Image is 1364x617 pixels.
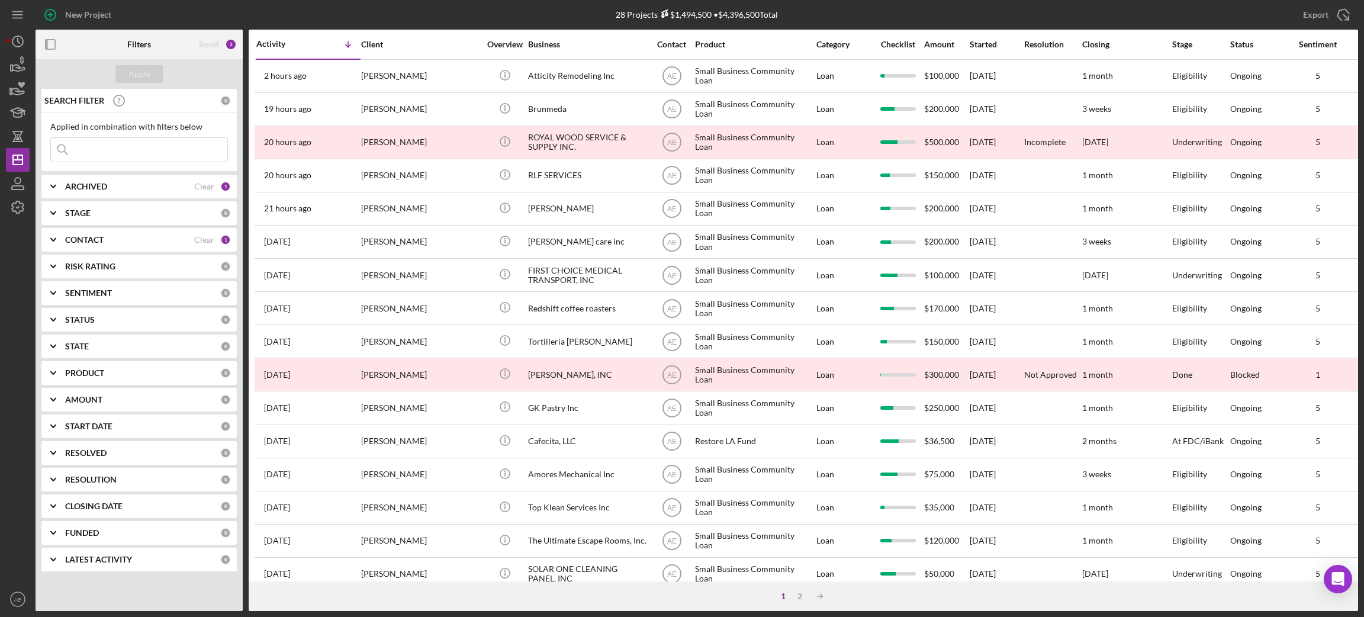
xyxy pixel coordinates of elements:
span: $150,000 [924,170,959,180]
div: Ongoing [1230,436,1262,446]
b: AMOUNT [65,395,102,404]
div: $1,494,500 [658,9,712,20]
div: [DATE] [970,293,1023,324]
div: Underwriting [1172,259,1229,291]
div: 5 [1288,436,1347,446]
div: Small Business Community Loan [695,193,813,224]
div: Clear [194,182,214,191]
b: SENTIMENT [65,288,112,298]
b: CONTACT [65,235,104,245]
div: Ongoing [1230,271,1262,280]
div: Ongoing [1230,337,1262,346]
b: PRODUCT [65,368,104,378]
div: [PERSON_NAME] [361,259,480,291]
div: Ongoing [1230,237,1262,246]
div: Top Klean Services Inc [528,492,646,523]
div: Loan [816,259,871,291]
div: Started [970,40,1023,49]
time: [DATE] [1082,270,1108,280]
time: 1 month [1082,403,1113,413]
text: AE [667,570,676,579]
div: 5 [1288,403,1347,413]
div: [DATE] [970,259,1023,291]
div: [PERSON_NAME] [361,392,480,423]
div: [PERSON_NAME] [361,60,480,92]
div: Eligibility [1172,226,1229,258]
b: LATEST ACTIVITY [65,555,132,564]
span: $200,000 [924,104,959,114]
div: Closing [1082,40,1171,49]
div: Ongoing [1230,104,1262,114]
time: 1 month [1082,369,1113,380]
div: Underwriting [1172,558,1229,590]
time: 2025-09-26 22:53 [264,436,290,446]
text: AE [667,172,676,180]
span: $120,000 [924,535,959,545]
time: 2025-09-30 20:29 [264,204,311,213]
div: Applied in combination with filters below [50,122,228,131]
div: Loan [816,459,871,490]
div: 28 Projects • $4,396,500 Total [616,9,778,20]
div: Contact [649,40,694,49]
div: 5 [1288,204,1347,213]
b: ARCHIVED [65,182,107,191]
div: Export [1303,3,1328,27]
div: 5 [1288,503,1347,512]
time: 1 month [1082,303,1113,313]
div: Ongoing [1230,403,1262,413]
div: [PERSON_NAME] [361,94,480,125]
div: Eligibility [1172,326,1229,357]
time: [DATE] [1082,568,1108,579]
b: FUNDED [65,528,99,538]
text: AE [667,371,676,379]
div: Eligibility [1172,193,1229,224]
div: Small Business Community Loan [695,359,813,390]
div: 0 [220,474,231,485]
span: $170,000 [924,303,959,313]
div: [PERSON_NAME] [361,558,480,590]
div: Small Business Community Loan [695,127,813,158]
div: [DATE] [970,226,1023,258]
div: Tortilleria [PERSON_NAME] [528,326,646,357]
text: AE [14,596,22,603]
time: 3 weeks [1082,236,1111,246]
div: Ongoing [1230,470,1262,479]
div: [PERSON_NAME] [361,160,480,191]
div: Eligibility [1172,459,1229,490]
div: 0 [220,95,231,106]
div: [DATE] [970,359,1023,390]
div: 5 [1288,470,1347,479]
span: $36,500 [924,436,954,446]
div: Loan [816,558,871,590]
div: Loan [816,392,871,423]
span: $75,000 [924,469,954,479]
b: STAGE [65,208,91,218]
div: [PERSON_NAME] [528,193,646,224]
time: 2025-09-29 18:23 [264,304,290,313]
div: Stage [1172,40,1229,49]
div: 0 [220,394,231,405]
b: STATE [65,342,89,351]
div: Eligibility [1172,60,1229,92]
div: Activity [256,39,308,49]
div: Resolution [1024,40,1081,49]
div: [PERSON_NAME] [361,426,480,457]
div: [PERSON_NAME], INC [528,359,646,390]
text: AE [667,139,676,147]
div: 5 [1288,171,1347,180]
div: Product [695,40,813,49]
div: Small Business Community Loan [695,160,813,191]
div: Redshift coffee roasters [528,293,646,324]
time: 1 month [1082,203,1113,213]
div: [DATE] [970,326,1023,357]
div: Not Approved [1024,370,1077,380]
div: 1 [1288,370,1347,380]
div: 1 [220,234,231,245]
div: Eligibility [1172,492,1229,523]
div: Loan [816,492,871,523]
span: $150,000 [924,336,959,346]
text: AE [667,72,676,81]
div: 0 [220,208,231,218]
div: [DATE] [970,160,1023,191]
div: Eligibility [1172,160,1229,191]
